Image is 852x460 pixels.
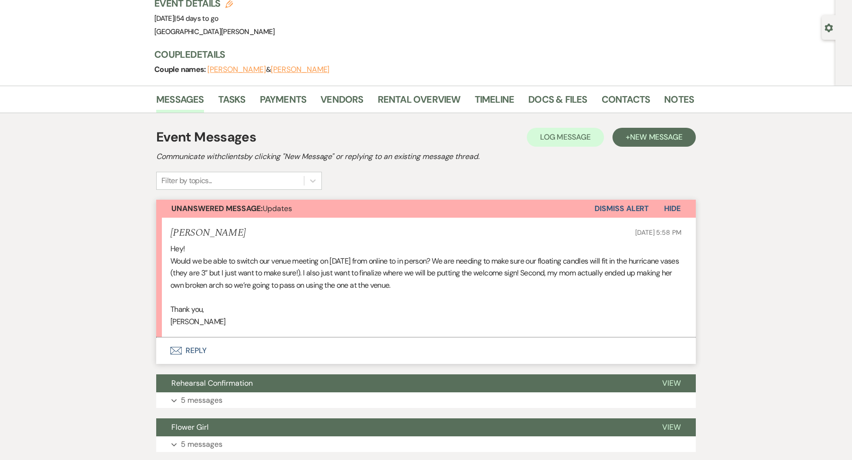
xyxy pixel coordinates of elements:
[161,175,212,186] div: Filter by topics...
[176,14,219,23] span: 54 days to go
[260,92,307,113] a: Payments
[156,92,204,113] a: Messages
[154,48,684,61] h3: Couple Details
[649,200,696,218] button: Hide
[662,378,681,388] span: View
[154,64,207,74] span: Couple names:
[207,65,329,74] span: &
[647,374,696,392] button: View
[664,92,694,113] a: Notes
[171,203,292,213] span: Updates
[271,66,329,73] button: [PERSON_NAME]
[170,316,682,328] p: [PERSON_NAME]
[612,128,696,147] button: +New Message
[528,92,587,113] a: Docs & Files
[540,132,591,142] span: Log Message
[170,227,246,239] h5: [PERSON_NAME]
[156,392,696,408] button: 5 messages
[171,422,209,432] span: Flower Girl
[156,374,647,392] button: Rehearsal Confirmation
[207,66,266,73] button: [PERSON_NAME]
[174,14,218,23] span: |
[378,92,461,113] a: Rental Overview
[527,128,604,147] button: Log Message
[156,337,696,364] button: Reply
[171,203,263,213] strong: Unanswered Message:
[170,303,682,316] p: Thank you,
[156,127,256,147] h1: Event Messages
[630,132,683,142] span: New Message
[156,200,595,218] button: Unanswered Message:Updates
[181,438,222,451] p: 5 messages
[156,418,647,436] button: Flower Girl
[595,200,649,218] button: Dismiss Alert
[154,14,218,23] span: [DATE]
[825,23,833,32] button: Open lead details
[664,203,681,213] span: Hide
[156,436,696,452] button: 5 messages
[647,418,696,436] button: View
[170,243,682,255] p: Hey!
[602,92,650,113] a: Contacts
[320,92,363,113] a: Vendors
[635,228,682,237] span: [DATE] 5:58 PM
[181,394,222,407] p: 5 messages
[475,92,515,113] a: Timeline
[171,378,253,388] span: Rehearsal Confirmation
[154,27,275,36] span: [GEOGRAPHIC_DATA][PERSON_NAME]
[662,422,681,432] span: View
[156,151,696,162] h2: Communicate with clients by clicking "New Message" or replying to an existing message thread.
[170,255,682,292] p: Would we be able to switch our venue meeting on [DATE] from online to in person? We are needing t...
[218,92,246,113] a: Tasks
